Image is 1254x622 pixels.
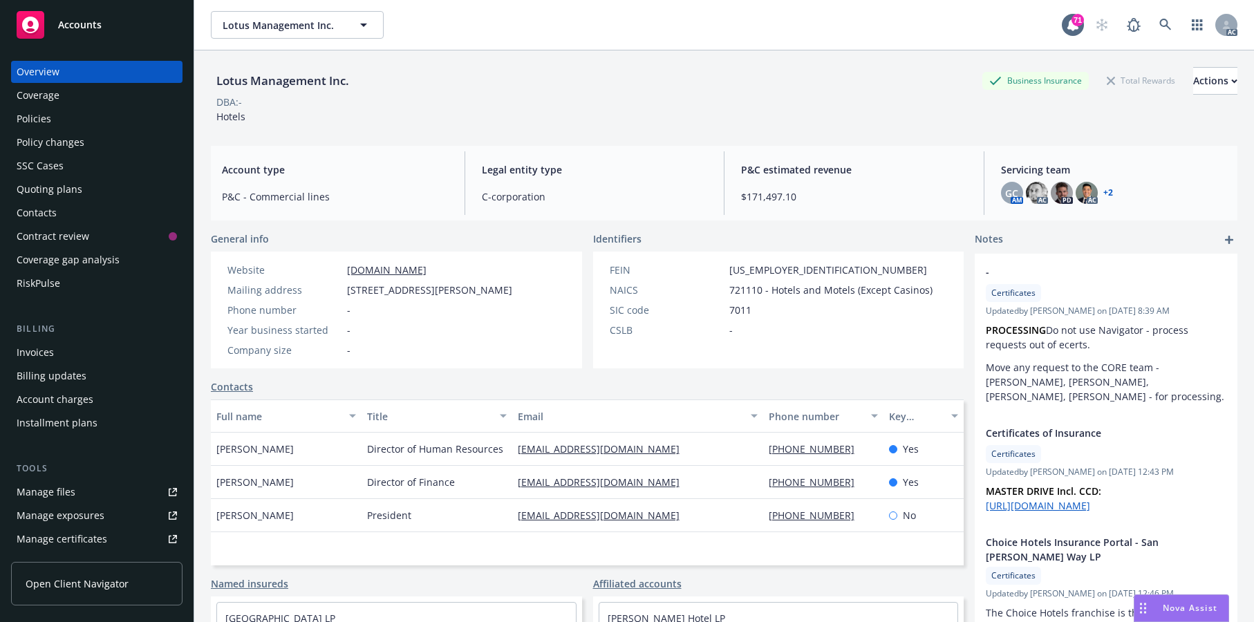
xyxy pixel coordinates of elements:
button: Full name [211,399,362,433]
span: General info [211,232,269,246]
a: Installment plans [11,412,183,434]
span: Hotels [216,110,245,123]
span: Accounts [58,19,102,30]
a: [PHONE_NUMBER] [769,475,865,489]
span: [PERSON_NAME] [216,475,294,489]
div: Business Insurance [982,72,1089,89]
div: Billing [11,322,183,336]
span: [PERSON_NAME] [216,508,294,522]
span: Yes [903,475,919,489]
a: Coverage [11,84,183,106]
a: Contract review [11,225,183,247]
div: Certificates of InsuranceCertificatesUpdatedby [PERSON_NAME] on [DATE] 12:43 PMMASTER DRIVE Incl.... [975,415,1237,524]
div: Phone number [227,303,341,317]
span: 7011 [729,303,751,317]
a: Invoices [11,341,183,364]
a: Named insureds [211,576,288,591]
a: Switch app [1183,11,1211,39]
div: Coverage [17,84,59,106]
span: GC [1005,186,1018,200]
span: Nova Assist [1163,602,1217,614]
span: Yes [903,442,919,456]
a: Manage certificates [11,528,183,550]
div: Overview [17,61,59,83]
div: Actions [1193,68,1237,94]
a: Accounts [11,6,183,44]
div: SSC Cases [17,155,64,177]
a: Manage files [11,481,183,503]
strong: MASTER DRIVE Incl. CCD: [986,484,1101,498]
button: Title [362,399,512,433]
div: Company size [227,343,341,357]
div: SIC code [610,303,724,317]
a: Manage exposures [11,505,183,527]
span: - [347,323,350,337]
button: Nova Assist [1134,594,1229,622]
div: CSLB [610,323,724,337]
span: Open Client Navigator [26,576,129,591]
div: Website [227,263,341,277]
a: Search [1152,11,1179,39]
div: Mailing address [227,283,341,297]
div: Invoices [17,341,54,364]
span: Director of Human Resources [367,442,503,456]
button: Email [512,399,763,433]
div: Installment plans [17,412,97,434]
div: Billing updates [17,365,86,387]
div: Coverage gap analysis [17,249,120,271]
strong: PROCESSING [986,323,1046,337]
div: RiskPulse [17,272,60,294]
div: Title [367,409,492,424]
button: Key contact [883,399,964,433]
a: [URL][DOMAIN_NAME] [986,499,1090,512]
div: Key contact [889,409,943,424]
div: Year business started [227,323,341,337]
a: +2 [1103,189,1113,197]
span: Identifiers [593,232,642,246]
button: Phone number [763,399,883,433]
span: P&C estimated revenue [741,162,967,177]
a: Overview [11,61,183,83]
span: Updated by [PERSON_NAME] on [DATE] 12:46 PM [986,587,1226,600]
span: President [367,508,411,522]
div: NAICS [610,283,724,297]
a: Affiliated accounts [593,576,682,591]
span: - [729,323,733,337]
span: Servicing team [1001,162,1227,177]
span: Legal entity type [482,162,708,177]
a: Start snowing [1088,11,1116,39]
span: Certificates [991,287,1036,299]
a: SSC Cases [11,155,183,177]
a: RiskPulse [11,272,183,294]
div: Contacts [17,202,57,224]
a: [DOMAIN_NAME] [347,263,427,276]
button: Lotus Management Inc. [211,11,384,39]
div: Drag to move [1134,595,1152,621]
div: DBA: - [216,95,242,109]
span: Account type [222,162,448,177]
span: Certificates of Insurance [986,426,1190,440]
span: C-corporation [482,189,708,204]
a: Coverage gap analysis [11,249,183,271]
div: 71 [1071,14,1084,26]
span: P&C - Commercial lines [222,189,448,204]
span: Updated by [PERSON_NAME] on [DATE] 8:39 AM [986,305,1226,317]
div: Email [518,409,742,424]
span: No [903,508,916,522]
div: FEIN [610,263,724,277]
div: Policy changes [17,131,84,153]
div: Lotus Management Inc. [211,72,355,90]
div: Policies [17,108,51,130]
img: photo [1076,182,1098,204]
span: Certificates [991,569,1036,582]
div: Total Rewards [1100,72,1182,89]
div: Manage files [17,481,75,503]
a: Report a Bug [1120,11,1148,39]
span: [STREET_ADDRESS][PERSON_NAME] [347,283,512,297]
div: Tools [11,462,183,475]
a: [EMAIL_ADDRESS][DOMAIN_NAME] [518,442,691,455]
span: 721110 - Hotels and Motels (Except Casinos) [729,283,933,297]
a: Billing updates [11,365,183,387]
span: - [347,343,350,357]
